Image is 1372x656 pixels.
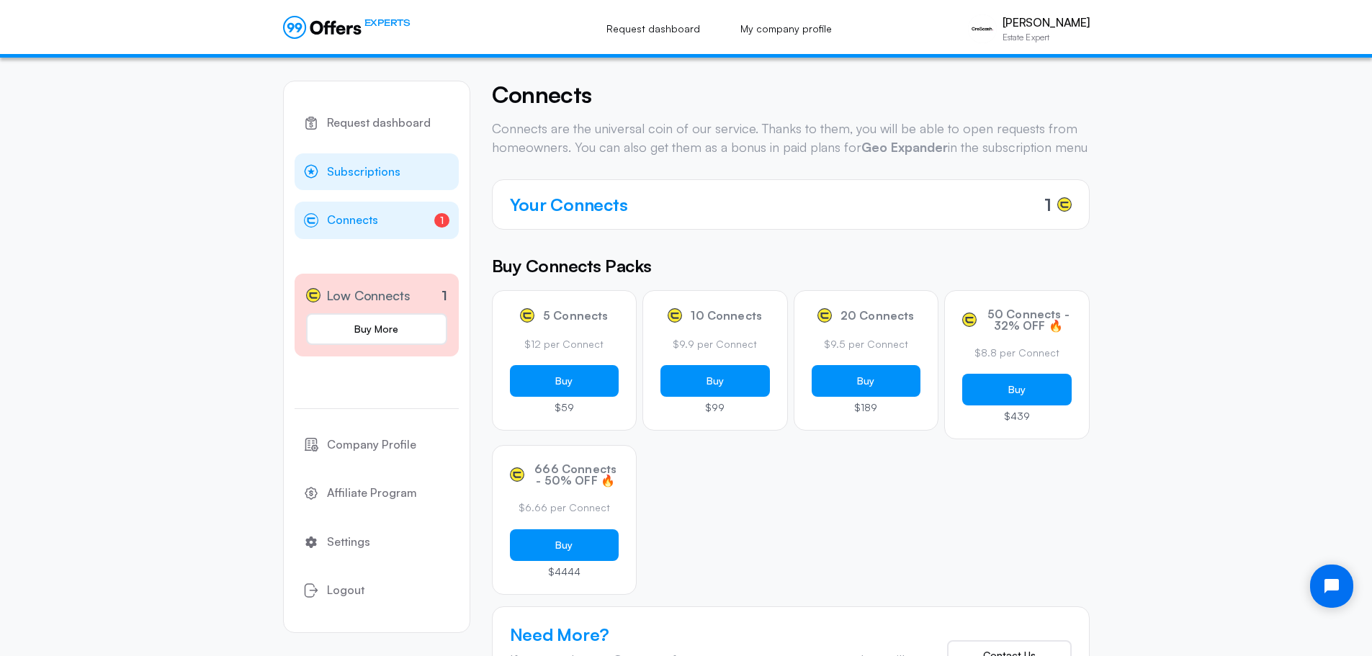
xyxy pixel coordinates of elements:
[510,192,628,217] h4: Your Connects
[691,310,762,321] span: 10 Connects
[1003,16,1090,30] p: [PERSON_NAME]
[327,211,378,230] span: Connects
[962,346,1072,360] p: $8.8 per Connect
[295,426,459,464] a: Company Profile
[327,436,416,454] span: Company Profile
[295,104,459,142] a: Request dashboard
[840,310,915,321] span: 20 Connects
[812,337,921,351] p: $9.5 per Connect
[326,285,411,306] span: Low Connects
[327,484,417,503] span: Affiliate Program
[861,139,948,155] strong: Geo Expander
[510,403,619,413] p: $59
[492,253,1090,279] h5: Buy Connects Packs
[327,114,431,132] span: Request dashboard
[492,120,1090,156] p: Connects are the universal coin of our service. Thanks to them, you will be able to open requests...
[441,286,447,305] p: 1
[295,153,459,191] a: Subscriptions
[968,14,997,43] img: Ed Alvarez
[510,567,619,577] p: $4444
[660,337,770,351] p: $9.9 per Connect
[660,403,770,413] p: $99
[985,308,1072,331] span: 50 Connects - 32% OFF 🔥
[283,16,411,39] a: EXPERTS
[543,310,609,321] span: 5 Connects
[962,411,1072,421] p: $439
[660,365,770,397] button: Buy
[295,524,459,561] a: Settings
[510,365,619,397] button: Buy
[591,13,716,45] a: Request dashboard
[295,202,459,239] a: Connects1
[510,529,619,561] button: Buy
[492,81,1090,108] h4: Connects
[295,475,459,512] a: Affiliate Program
[533,463,619,486] span: 666 Connects - 50% OFF 🔥
[364,16,411,30] span: EXPERTS
[434,213,449,228] span: 1
[327,581,364,600] span: Logout
[510,500,619,515] p: $6.66 per Connect
[510,624,924,645] h4: Need More?
[327,533,370,552] span: Settings
[1044,192,1052,217] span: 1
[812,365,921,397] button: Buy
[306,313,447,345] a: Buy More
[1298,552,1366,620] iframe: Tidio Chat
[962,374,1072,405] button: Buy
[327,163,400,181] span: Subscriptions
[812,403,921,413] p: $189
[725,13,848,45] a: My company profile
[1003,33,1090,42] p: Estate Expert
[295,572,459,609] button: Logout
[510,337,619,351] p: $12 per Connect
